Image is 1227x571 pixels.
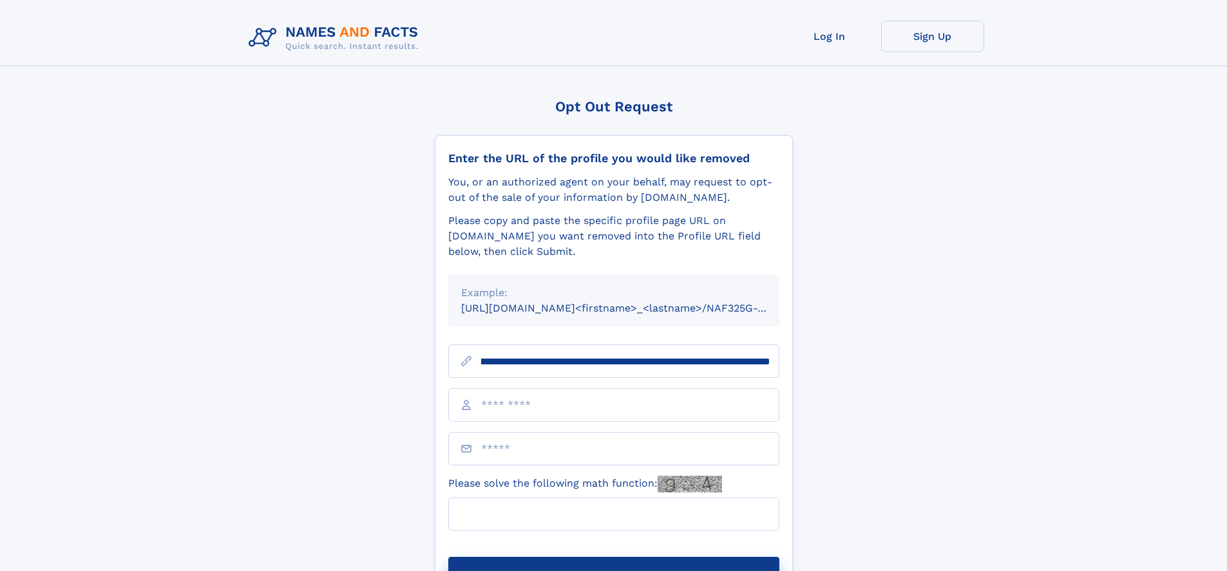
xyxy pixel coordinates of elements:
[461,285,766,301] div: Example:
[448,174,779,205] div: You, or an authorized agent on your behalf, may request to opt-out of the sale of your informatio...
[435,98,793,115] div: Opt Out Request
[881,21,984,52] a: Sign Up
[448,476,722,492] label: Please solve the following math function:
[448,151,779,165] div: Enter the URL of the profile you would like removed
[461,302,804,314] small: [URL][DOMAIN_NAME]<firstname>_<lastname>/NAF325G-xxxxxxxx
[243,21,429,55] img: Logo Names and Facts
[448,213,779,259] div: Please copy and paste the specific profile page URL on [DOMAIN_NAME] you want removed into the Pr...
[778,21,881,52] a: Log In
